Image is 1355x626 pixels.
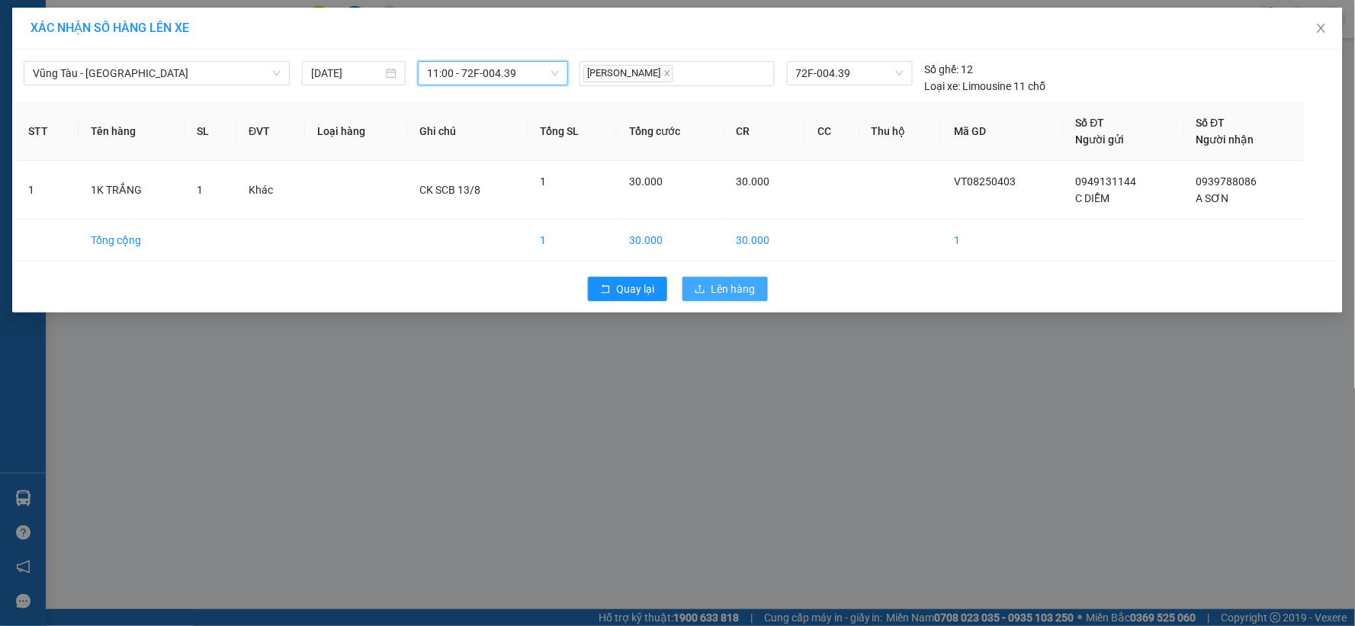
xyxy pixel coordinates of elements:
[724,220,805,262] td: 30.000
[1076,192,1110,204] span: C DIỄM
[1315,22,1328,34] span: close
[528,102,617,161] th: Tổng SL
[805,102,859,161] th: CC
[79,161,185,220] td: 1K TRẮNG
[305,102,407,161] th: Loại hàng
[1076,133,1125,146] span: Người gửi
[925,61,974,78] div: 12
[1076,175,1137,188] span: 0949131144
[942,220,1063,262] td: 1
[16,102,79,161] th: STT
[16,161,79,220] td: 1
[236,102,305,161] th: ĐVT
[663,69,671,77] span: close
[427,62,559,85] span: 11:00 - 72F-004.39
[79,102,185,161] th: Tên hàng
[954,175,1016,188] span: VT08250403
[583,65,673,82] span: [PERSON_NAME]
[236,161,305,220] td: Khác
[617,102,724,161] th: Tổng cước
[695,284,705,296] span: upload
[1300,8,1343,50] button: Close
[925,78,961,95] span: Loại xe:
[629,175,663,188] span: 30.000
[1196,175,1257,188] span: 0939788086
[682,277,768,301] button: uploadLên hàng
[311,65,383,82] input: 13/08/2025
[942,102,1063,161] th: Mã GD
[528,220,617,262] td: 1
[925,78,1046,95] div: Limousine 11 chỗ
[600,284,611,296] span: rollback
[105,82,203,183] li: VP VP 18 [PERSON_NAME][GEOGRAPHIC_DATA] - [GEOGRAPHIC_DATA]
[8,8,221,65] li: Anh Quốc Limousine
[925,61,959,78] span: Số ghế:
[736,175,769,188] span: 30.000
[1196,192,1229,204] span: A SƠN
[407,102,528,161] th: Ghi chú
[859,102,942,161] th: Thu hộ
[540,175,546,188] span: 1
[31,21,189,35] span: XÁC NHẬN SỐ HÀNG LÊN XE
[197,184,203,196] span: 1
[588,277,667,301] button: rollbackQuay lại
[796,62,904,85] span: 72F-004.39
[1196,117,1225,129] span: Số ĐT
[1196,133,1254,146] span: Người nhận
[711,281,756,297] span: Lên hàng
[33,62,281,85] span: Vũng Tàu - Quận 1
[724,102,805,161] th: CR
[419,184,480,196] span: CK SCB 13/8
[617,220,724,262] td: 30.000
[185,102,236,161] th: SL
[1076,117,1105,129] span: Số ĐT
[617,281,655,297] span: Quay lại
[79,220,185,262] td: Tổng cộng
[8,82,105,116] li: VP VP 108 [PERSON_NAME]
